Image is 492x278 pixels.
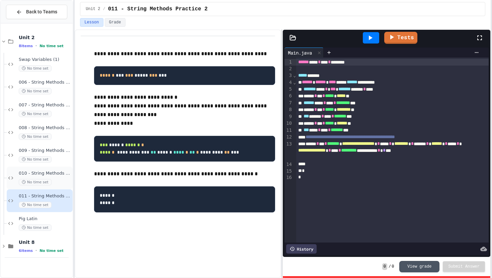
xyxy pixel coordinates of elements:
span: / [103,6,105,12]
span: Fold line [293,80,296,85]
span: No time set [19,156,52,163]
span: 011 - String Methods Practice 2 [108,5,208,13]
span: No time set [39,44,64,48]
span: No time set [19,88,52,94]
span: No time set [19,133,52,140]
span: No time set [19,202,52,208]
span: 007 - String Methods - charAt [19,102,71,108]
div: 15 [284,168,293,175]
div: 8 [284,106,293,113]
button: Grade [105,18,126,27]
span: Fold line [293,73,296,78]
div: 11 [284,127,293,134]
div: 6 [284,93,293,99]
div: 4 [284,79,293,86]
span: 009 - String Methods - substring [19,148,71,154]
span: 6 items [19,249,33,253]
span: Submit Answer [448,264,480,269]
span: 0 [392,264,394,269]
span: Pig Latin [19,216,71,222]
span: 010 - String Methods Practice 1 [19,171,71,176]
span: 011 - String Methods Practice 2 [19,193,71,199]
span: 008 - String Methods - indexOf [19,125,71,131]
span: 0 [382,263,387,270]
span: No time set [39,249,64,253]
span: No time set [19,65,52,72]
span: Back to Teams [26,8,57,15]
span: Unit 2 [19,34,71,40]
span: Swap Variables (1) [19,57,71,63]
span: • [35,248,37,253]
div: 9 [284,113,293,120]
a: Tests [384,32,417,44]
div: 5 [284,86,293,93]
div: 1 [284,59,293,66]
div: 14 [284,161,293,168]
span: 8 items [19,44,33,48]
button: Back to Teams [6,5,67,19]
div: 16 [284,174,293,181]
button: Submit Answer [443,261,485,272]
span: Unit 8 [19,239,71,245]
div: 7 [284,100,293,106]
div: 12 [284,134,293,141]
span: 006 - String Methods - Length [19,80,71,85]
span: Unit 2 [86,6,100,12]
div: 3 [284,72,293,79]
button: View grade [399,261,439,272]
div: History [286,244,317,254]
button: Lesson [80,18,103,27]
span: / [389,264,391,269]
div: Main.java [284,48,324,58]
span: • [35,43,37,49]
div: 2 [284,66,293,72]
div: 13 [284,141,293,161]
div: 10 [284,120,293,127]
span: No time set [19,111,52,117]
span: No time set [19,179,52,185]
span: No time set [19,224,52,231]
div: Main.java [284,49,315,56]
